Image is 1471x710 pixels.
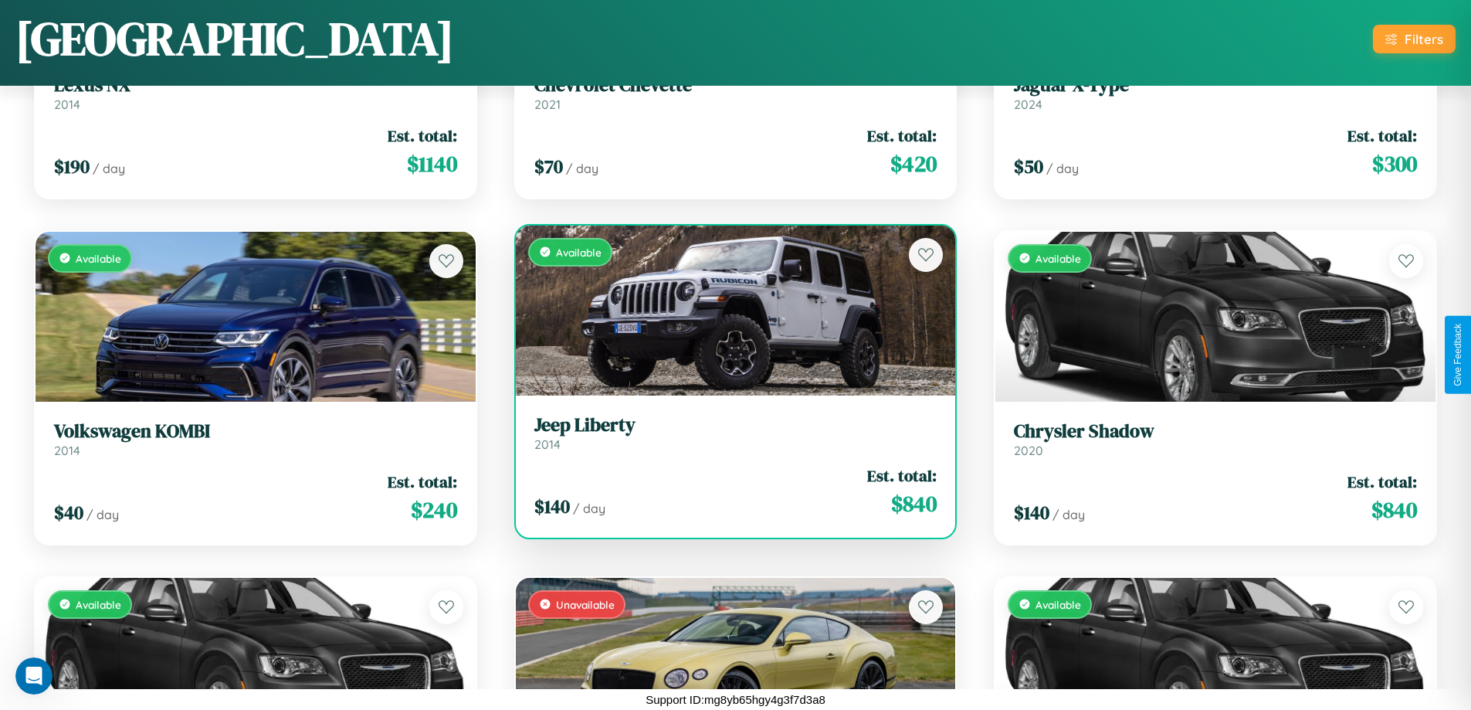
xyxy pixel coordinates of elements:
a: Lexus NX2014 [54,74,457,112]
span: Unavailable [556,598,615,611]
span: / day [1052,507,1085,522]
a: Jeep Liberty2014 [534,414,937,452]
span: $ 40 [54,500,83,525]
span: Available [76,598,121,611]
span: Est. total: [1347,471,1417,493]
span: $ 140 [534,494,570,519]
span: Est. total: [388,471,457,493]
span: 2014 [534,437,561,452]
span: 2014 [54,97,80,112]
span: $ 70 [534,154,563,179]
span: Est. total: [867,464,937,487]
h3: Chrysler Shadow [1014,420,1417,443]
span: $ 1140 [407,148,457,179]
span: $ 140 [1014,500,1049,525]
h3: Chevrolet Chevette [534,74,937,97]
span: Available [556,246,602,259]
span: $ 840 [1371,494,1417,525]
h3: Jeep Liberty [534,414,937,437]
p: Support ID: mg8yb65hgy4g3f7d3a8 [646,689,825,710]
a: Volkswagen KOMBI2014 [54,420,457,458]
span: $ 840 [891,488,937,519]
span: Est. total: [1347,124,1417,147]
span: $ 190 [54,154,90,179]
h3: Volkswagen KOMBI [54,420,457,443]
span: Est. total: [867,124,937,147]
span: 2021 [534,97,561,112]
span: / day [93,161,125,176]
iframe: Intercom live chat [15,657,53,695]
span: Est. total: [388,124,457,147]
a: Jaguar X-Type2024 [1014,74,1417,112]
span: / day [1046,161,1079,176]
span: Available [76,252,121,265]
span: $ 240 [411,494,457,525]
button: Filters [1373,25,1456,53]
div: Give Feedback [1452,324,1463,386]
span: 2014 [54,443,80,458]
a: Chevrolet Chevette2021 [534,74,937,112]
span: $ 50 [1014,154,1043,179]
span: $ 300 [1372,148,1417,179]
span: Available [1035,598,1081,611]
span: 2020 [1014,443,1043,458]
div: Filters [1405,31,1443,47]
span: / day [566,161,598,176]
h3: Jaguar X-Type [1014,74,1417,97]
span: Available [1035,252,1081,265]
span: / day [86,507,119,522]
a: Chrysler Shadow2020 [1014,420,1417,458]
h1: [GEOGRAPHIC_DATA] [15,7,454,70]
span: $ 420 [890,148,937,179]
h3: Lexus NX [54,74,457,97]
span: / day [573,501,605,516]
span: 2024 [1014,97,1042,112]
